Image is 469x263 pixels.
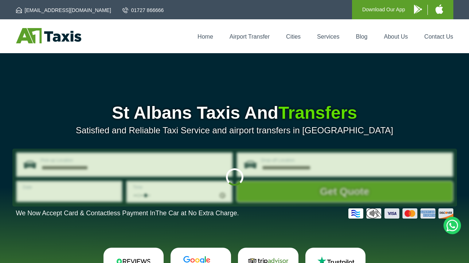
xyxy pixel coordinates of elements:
a: Contact Us [424,34,453,40]
a: Services [317,34,339,40]
img: A1 Taxis St Albans LTD [16,28,81,43]
span: Transfers [278,103,357,122]
img: Credit And Debit Cards [348,208,453,219]
a: [EMAIL_ADDRESS][DOMAIN_NAME] [16,7,111,14]
a: Airport Transfer [230,34,270,40]
a: Blog [356,34,367,40]
h1: St Albans Taxis And [16,104,453,122]
p: Satisfied and Reliable Taxi Service and airport transfers in [GEOGRAPHIC_DATA] [16,125,453,136]
p: We Now Accept Card & Contactless Payment In [16,209,239,217]
img: A1 Taxis Android App [414,5,422,14]
img: A1 Taxis iPhone App [435,4,443,14]
a: 01727 866666 [122,7,164,14]
a: Home [198,34,213,40]
span: The Car at No Extra Charge. [155,209,239,217]
a: Cities [286,34,301,40]
p: Download Our App [362,5,405,14]
a: About Us [384,34,408,40]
